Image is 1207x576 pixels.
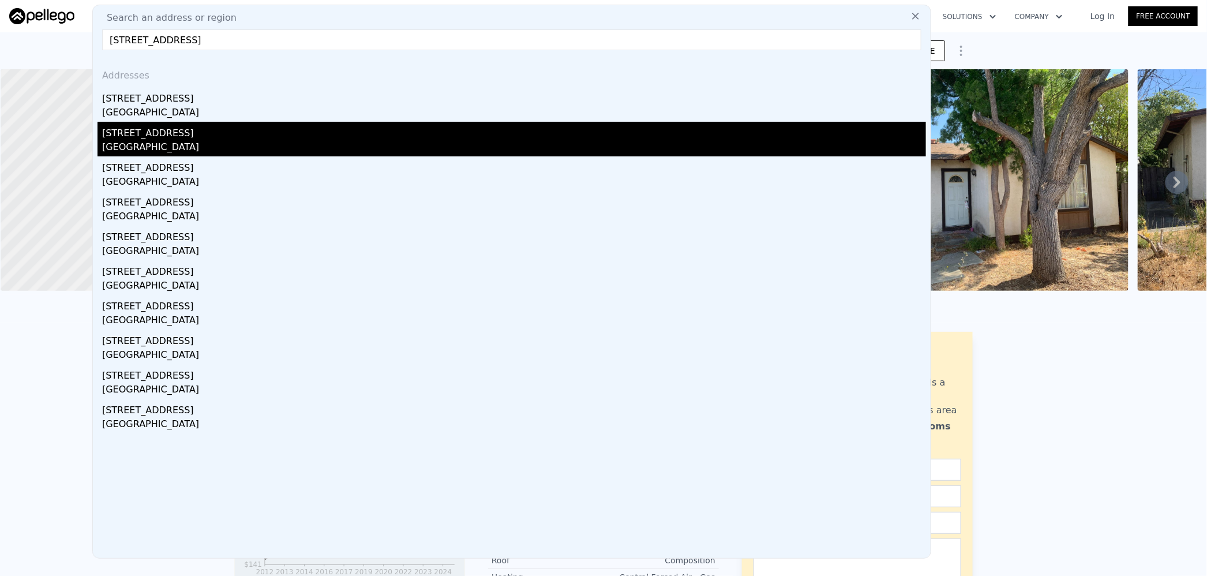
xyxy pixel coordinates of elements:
[833,69,1129,291] img: Sale: 167689793 Parcel: 40313295
[102,122,926,140] div: [STREET_ADDRESS]
[102,348,926,364] div: [GEOGRAPHIC_DATA]
[244,561,262,569] tspan: $141
[102,106,926,122] div: [GEOGRAPHIC_DATA]
[1129,6,1198,26] a: Free Account
[102,210,926,226] div: [GEOGRAPHIC_DATA]
[102,244,926,260] div: [GEOGRAPHIC_DATA]
[102,175,926,191] div: [GEOGRAPHIC_DATA]
[934,6,1006,27] button: Solutions
[102,417,926,433] div: [GEOGRAPHIC_DATA]
[102,140,926,156] div: [GEOGRAPHIC_DATA]
[102,226,926,244] div: [STREET_ADDRESS]
[256,568,274,576] tspan: 2012
[1077,10,1129,22] a: Log In
[295,568,313,576] tspan: 2014
[102,29,921,50] input: Enter an address, city, region, neighborhood or zip code
[375,568,393,576] tspan: 2020
[102,330,926,348] div: [STREET_ADDRESS]
[102,383,926,399] div: [GEOGRAPHIC_DATA]
[492,555,603,566] div: Roof
[102,399,926,417] div: [STREET_ADDRESS]
[950,39,973,62] button: Show Options
[603,555,715,566] div: Composition
[102,260,926,279] div: [STREET_ADDRESS]
[335,568,353,576] tspan: 2017
[414,568,432,576] tspan: 2023
[1006,6,1072,27] button: Company
[395,568,413,576] tspan: 2022
[9,8,74,24] img: Pellego
[102,279,926,295] div: [GEOGRAPHIC_DATA]
[276,568,294,576] tspan: 2013
[102,87,926,106] div: [STREET_ADDRESS]
[102,156,926,175] div: [STREET_ADDRESS]
[434,568,452,576] tspan: 2024
[355,568,373,576] tspan: 2019
[98,11,237,25] span: Search an address or region
[98,59,926,87] div: Addresses
[102,191,926,210] div: [STREET_ADDRESS]
[316,568,333,576] tspan: 2016
[102,295,926,313] div: [STREET_ADDRESS]
[102,364,926,383] div: [STREET_ADDRESS]
[102,313,926,330] div: [GEOGRAPHIC_DATA]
